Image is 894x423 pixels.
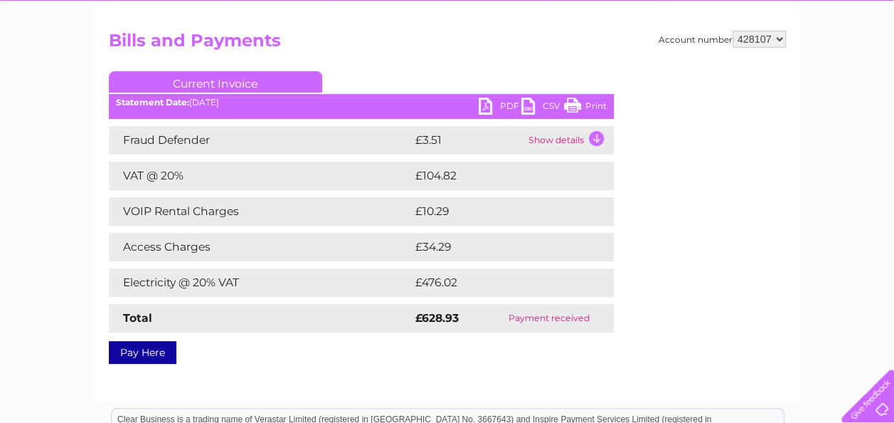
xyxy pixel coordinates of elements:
td: £34.29 [412,233,585,261]
td: £476.02 [412,268,588,297]
td: Fraud Defender [109,126,412,155]
td: VAT @ 20% [109,162,412,190]
a: Log out [847,61,880,71]
td: Payment received [485,304,614,333]
strong: Total [123,311,152,325]
td: Show details [525,126,614,155]
b: Statement Date: [116,97,189,108]
a: CSV [521,98,564,118]
a: Water [644,61,671,71]
td: Access Charges [109,233,412,261]
td: £3.51 [412,126,525,155]
img: logo.png [31,37,104,80]
a: 0333 014 3131 [626,7,724,25]
a: Print [564,98,607,118]
a: Telecoms [719,61,762,71]
a: Blog [770,61,791,71]
td: VOIP Rental Charges [109,197,412,226]
td: Electricity @ 20% VAT [109,268,412,297]
a: PDF [479,98,521,118]
a: Energy [679,61,711,71]
a: Contact [799,61,834,71]
strong: £628.93 [415,311,459,325]
div: Clear Business is a trading name of Verastar Limited (registered in [GEOGRAPHIC_DATA] No. 3667643... [112,8,784,69]
td: £104.82 [412,162,588,190]
div: [DATE] [109,98,614,108]
td: £10.29 [412,197,584,226]
a: Current Invoice [109,71,322,93]
a: Pay Here [109,341,176,364]
h2: Bills and Payments [109,31,786,58]
div: Account number [659,31,786,48]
